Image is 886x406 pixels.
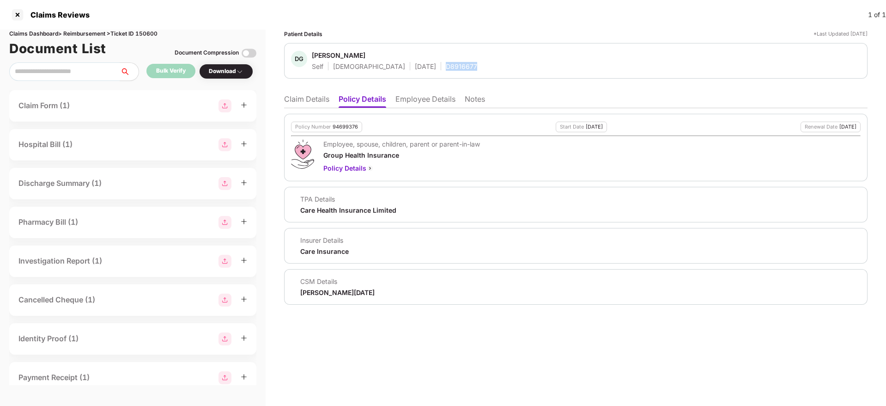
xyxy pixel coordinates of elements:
div: [DATE] [586,124,603,130]
div: DG [291,51,307,67]
span: plus [241,102,247,108]
div: Claims Dashboard > Reimbursement > Ticket ID 150600 [9,30,256,38]
div: Hospital Bill (1) [18,139,73,150]
div: Start Date [560,124,584,130]
h1: Document List [9,38,106,59]
div: Patient Details [284,30,322,38]
div: Group Health Insurance [323,151,480,160]
span: plus [241,179,247,186]
li: Policy Details [339,94,386,108]
span: plus [241,141,247,147]
div: TPA Details [300,195,396,203]
div: Bulk Verify [156,67,186,75]
img: svg+xml;base64,PHN2ZyBpZD0iR3JvdXBfMjg4MTMiIGRhdGEtbmFtZT0iR3JvdXAgMjg4MTMiIHhtbG5zPSJodHRwOi8vd3... [218,332,231,345]
div: 94699376 [333,124,358,130]
div: Discharge Summary (1) [18,178,102,189]
div: [DATE] [415,62,436,71]
div: [PERSON_NAME] [312,51,365,60]
div: Policy Details [323,163,480,173]
div: [DATE] [839,124,856,130]
div: CSM Details [300,277,375,286]
div: [PERSON_NAME][DATE] [300,288,375,297]
div: Investigation Report (1) [18,255,102,267]
div: [DEMOGRAPHIC_DATA] [333,62,405,71]
img: svg+xml;base64,PHN2ZyBpZD0iR3JvdXBfMjg4MTMiIGRhdGEtbmFtZT0iR3JvdXAgMjg4MTMiIHhtbG5zPSJodHRwOi8vd3... [218,371,231,384]
span: plus [241,296,247,302]
button: search [120,62,139,81]
img: svg+xml;base64,PHN2ZyBpZD0iR3JvdXBfMjg4MTMiIGRhdGEtbmFtZT0iR3JvdXAgMjg4MTMiIHhtbG5zPSJodHRwOi8vd3... [218,255,231,268]
img: svg+xml;base64,PHN2ZyB4bWxucz0iaHR0cDovL3d3dy53My5vcmcvMjAwMC9zdmciIHdpZHRoPSI0OS4zMiIgaGVpZ2h0PS... [291,140,314,169]
div: *Last Updated [DATE] [813,30,868,38]
div: Policy Number [295,124,331,130]
div: Document Compression [175,49,239,57]
div: Payment Receipt (1) [18,372,90,383]
div: Claims Reviews [25,10,90,19]
img: svg+xml;base64,PHN2ZyBpZD0iR3JvdXBfMjg4MTMiIGRhdGEtbmFtZT0iR3JvdXAgMjg4MTMiIHhtbG5zPSJodHRwOi8vd3... [218,177,231,190]
img: svg+xml;base64,PHN2ZyBpZD0iR3JvdXBfMjg4MTMiIGRhdGEtbmFtZT0iR3JvdXAgMjg4MTMiIHhtbG5zPSJodHRwOi8vd3... [218,294,231,307]
div: Self [312,62,323,71]
div: Insurer Details [300,236,349,245]
img: svg+xml;base64,PHN2ZyBpZD0iRHJvcGRvd24tMzJ4MzIiIHhtbG5zPSJodHRwOi8vd3d3LnczLm9yZy8yMDAwL3N2ZyIgd2... [236,68,243,75]
div: Employee, spouse, children, parent or parent-in-law [323,140,480,148]
img: svg+xml;base64,PHN2ZyBpZD0iQmFjay0yMHgyMCIgeG1sbnM9Imh0dHA6Ly93d3cudzMub3JnLzIwMDAvc3ZnIiB3aWR0aD... [366,165,374,172]
div: Identity Proof (1) [18,333,79,344]
img: svg+xml;base64,PHN2ZyBpZD0iVG9nZ2xlLTMyeDMyIiB4bWxucz0iaHR0cDovL3d3dy53My5vcmcvMjAwMC9zdmciIHdpZH... [242,46,256,61]
div: Claim Form (1) [18,100,70,111]
div: Care Insurance [300,247,349,256]
div: Download [209,67,243,76]
span: plus [241,218,247,225]
span: plus [241,335,247,341]
div: 1 of 1 [868,10,886,20]
div: Cancelled Cheque (1) [18,294,95,306]
li: Claim Details [284,94,329,108]
div: Care Health Insurance Limited [300,206,396,215]
span: plus [241,374,247,380]
div: Renewal Date [805,124,837,130]
div: D8916677 [446,62,477,71]
img: svg+xml;base64,PHN2ZyBpZD0iR3JvdXBfMjg4MTMiIGRhdGEtbmFtZT0iR3JvdXAgMjg4MTMiIHhtbG5zPSJodHRwOi8vd3... [218,138,231,151]
div: Pharmacy Bill (1) [18,216,78,228]
img: svg+xml;base64,PHN2ZyBpZD0iR3JvdXBfMjg4MTMiIGRhdGEtbmFtZT0iR3JvdXAgMjg4MTMiIHhtbG5zPSJodHRwOi8vd3... [218,99,231,112]
li: Notes [465,94,485,108]
span: plus [241,257,247,264]
img: svg+xml;base64,PHN2ZyBpZD0iR3JvdXBfMjg4MTMiIGRhdGEtbmFtZT0iR3JvdXAgMjg4MTMiIHhtbG5zPSJodHRwOi8vd3... [218,216,231,229]
li: Employee Details [395,94,455,108]
span: search [120,68,139,75]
